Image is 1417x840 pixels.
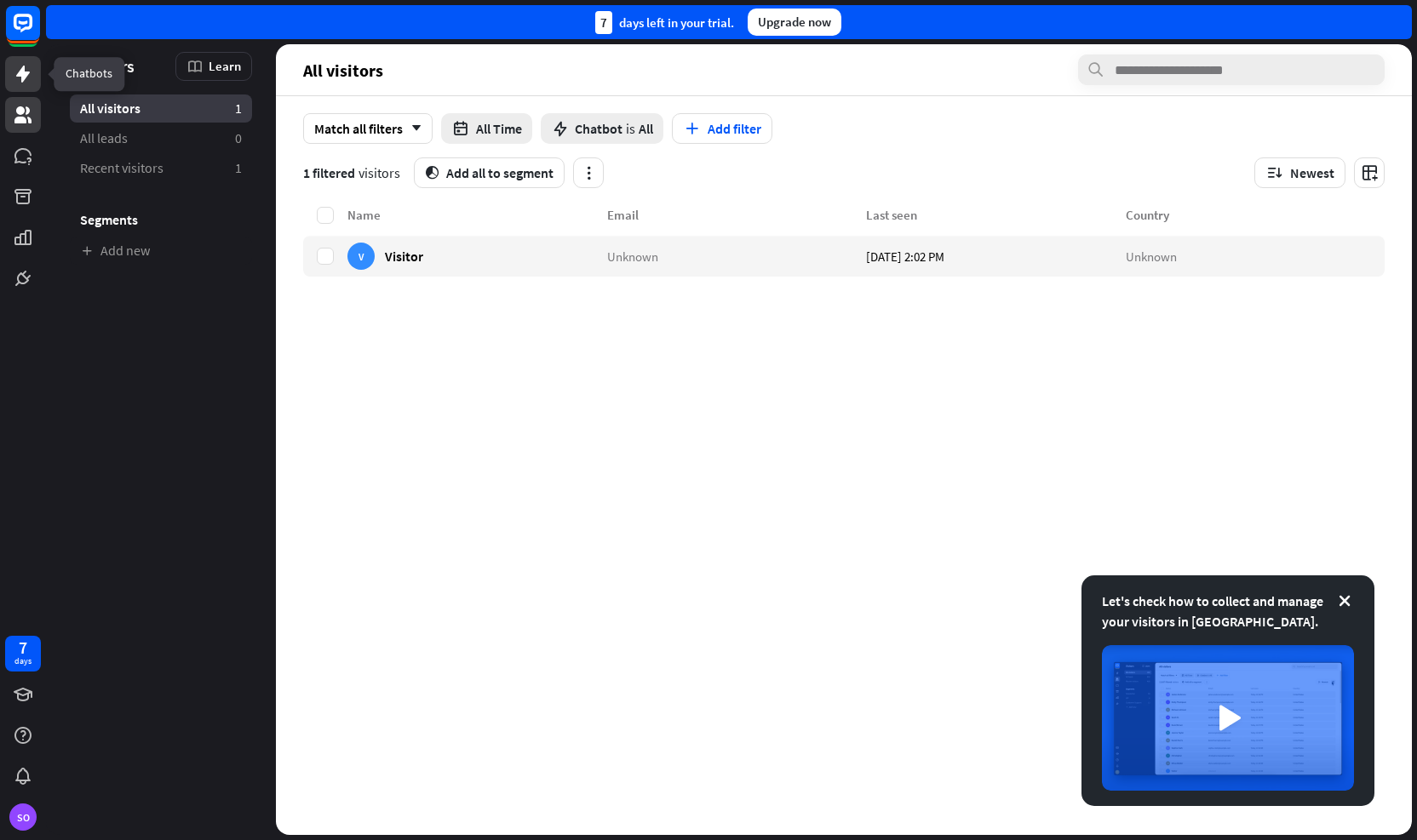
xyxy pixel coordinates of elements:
div: Last seen [866,207,1126,223]
span: 1 filtered [303,164,355,181]
button: Add filter [672,113,772,144]
button: All Time [441,113,532,144]
i: segment [425,166,439,180]
span: [DATE] 2:02 PM [866,248,944,264]
span: Unknown [1126,248,1177,264]
div: days [14,655,32,667]
div: V [347,243,375,270]
div: 7 [19,640,27,655]
span: All visitors [80,100,141,117]
div: Let's check how to collect and manage your visitors in [GEOGRAPHIC_DATA]. [1102,591,1354,631]
aside: 1 [235,100,242,117]
span: visitors [359,164,400,181]
span: All visitors [303,60,383,80]
span: Visitor [385,248,423,264]
div: SO [9,803,37,831]
i: arrow_down [403,123,422,134]
span: Recent visitors [80,159,163,177]
div: Name [347,207,607,223]
span: Visitors [80,56,135,76]
a: Recent visitors 1 [70,154,252,182]
button: Newest [1254,157,1345,188]
div: days left in your trial. [595,11,734,34]
div: Upgrade now [748,9,841,36]
aside: 1 [235,159,242,177]
span: Unknown [607,248,658,264]
button: segmentAdd all to segment [414,157,565,188]
span: Chatbot [575,120,622,137]
div: Country [1126,207,1385,223]
span: All leads [80,129,128,147]
button: Open LiveChat chat widget [14,7,65,58]
span: is [626,120,635,137]
a: Add new [70,237,252,265]
aside: 0 [235,129,242,147]
span: Learn [209,58,241,74]
div: 7 [595,11,612,34]
img: image [1102,645,1354,791]
h3: Segments [70,211,252,228]
div: Match all filters [303,113,433,144]
div: Email [607,207,867,223]
a: All leads 0 [70,124,252,152]
span: All [639,120,653,137]
a: 7 days [5,636,41,671]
